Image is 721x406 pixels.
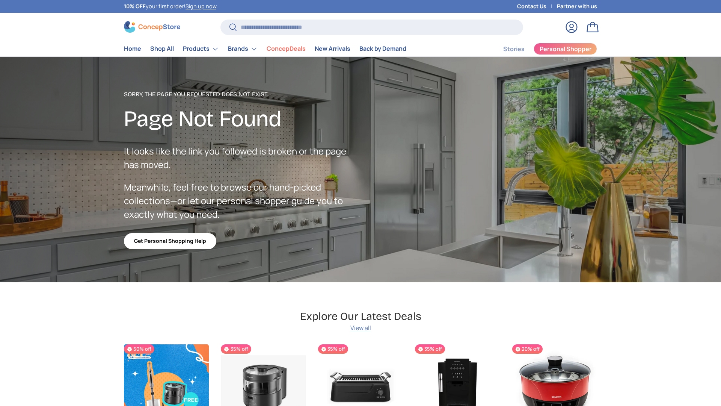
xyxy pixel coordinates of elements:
p: your first order! . [124,2,218,11]
a: Back by Demand [359,41,406,56]
span: 35% off [221,344,251,354]
span: 35% off [415,344,445,354]
a: Sign up now [186,3,216,10]
a: Shop All [150,41,174,56]
a: ConcepDeals [267,41,306,56]
span: Personal Shopper [540,46,591,52]
h2: Explore Our Latest Deals [300,309,421,323]
a: Products [183,41,219,56]
a: Stories [503,42,525,56]
a: New Arrivals [315,41,350,56]
a: Personal Shopper [534,43,597,55]
a: View all [350,323,371,332]
h2: Page Not Found [124,105,360,133]
a: Partner with us [557,2,597,11]
strong: 10% OFF [124,3,146,10]
nav: Primary [124,41,406,56]
img: ConcepStore [124,21,180,33]
a: Home [124,41,141,56]
span: 50% off [124,344,154,354]
p: Sorry, the page you requested does not exist. [124,90,360,99]
a: Contact Us [517,2,557,11]
p: Meanwhile, feel free to browse our hand-picked collections—or let our personal shopper guide you ... [124,180,360,221]
a: Brands [228,41,258,56]
span: 35% off [318,344,348,354]
span: 20% off [512,344,543,354]
summary: Products [178,41,223,56]
a: Get Personal Shopping Help [124,233,216,249]
summary: Brands [223,41,262,56]
nav: Secondary [485,41,597,56]
p: It looks like the link you followed is broken or the page has moved. [124,144,360,171]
